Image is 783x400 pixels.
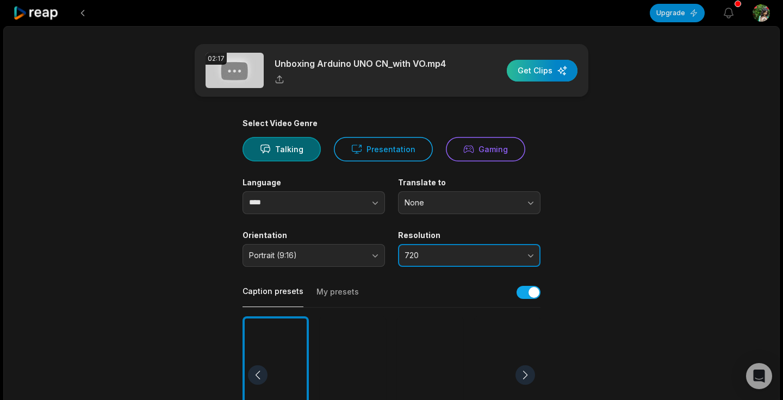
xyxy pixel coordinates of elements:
[243,286,303,307] button: Caption presets
[206,53,227,65] div: 02:17
[507,60,577,82] button: Get Clips
[405,251,519,260] span: 720
[243,178,385,187] label: Language
[243,244,385,267] button: Portrait (9:16)
[316,286,359,307] button: My presets
[249,251,363,260] span: Portrait (9:16)
[746,363,772,389] div: Open Intercom Messenger
[243,118,540,128] div: Select Video Genre
[275,57,446,70] p: Unboxing Arduino UNO CN_with VO.mp4
[398,244,540,267] button: 720
[405,198,519,208] span: None
[446,137,525,161] button: Gaming
[398,230,540,240] label: Resolution
[650,4,705,22] button: Upgrade
[243,230,385,240] label: Orientation
[398,178,540,187] label: Translate to
[398,191,540,214] button: None
[334,137,433,161] button: Presentation
[243,137,321,161] button: Talking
